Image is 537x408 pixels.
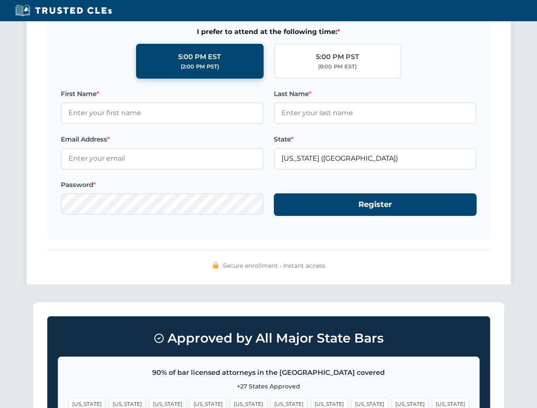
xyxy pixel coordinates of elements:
[61,102,264,124] input: Enter your first name
[61,148,264,169] input: Enter your email
[181,62,219,71] div: (2:00 PM PST)
[13,4,114,17] img: Trusted CLEs
[318,62,357,71] div: (8:00 PM EST)
[274,148,477,169] input: Florida (FL)
[212,262,219,269] img: 🔒
[274,102,477,124] input: Enter your last name
[68,367,469,378] p: 90% of bar licensed attorneys in the [GEOGRAPHIC_DATA] covered
[61,180,264,190] label: Password
[68,382,469,391] p: +27 States Approved
[274,89,477,99] label: Last Name
[58,327,480,350] h3: Approved by All Major State Bars
[61,89,264,99] label: First Name
[274,134,477,144] label: State
[223,261,325,270] span: Secure enrollment • Instant access
[274,193,477,216] button: Register
[316,51,359,62] div: 5:00 PM PST
[61,134,264,144] label: Email Address
[61,26,477,37] span: I prefer to attend at the following time:
[178,51,221,62] div: 5:00 PM EST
